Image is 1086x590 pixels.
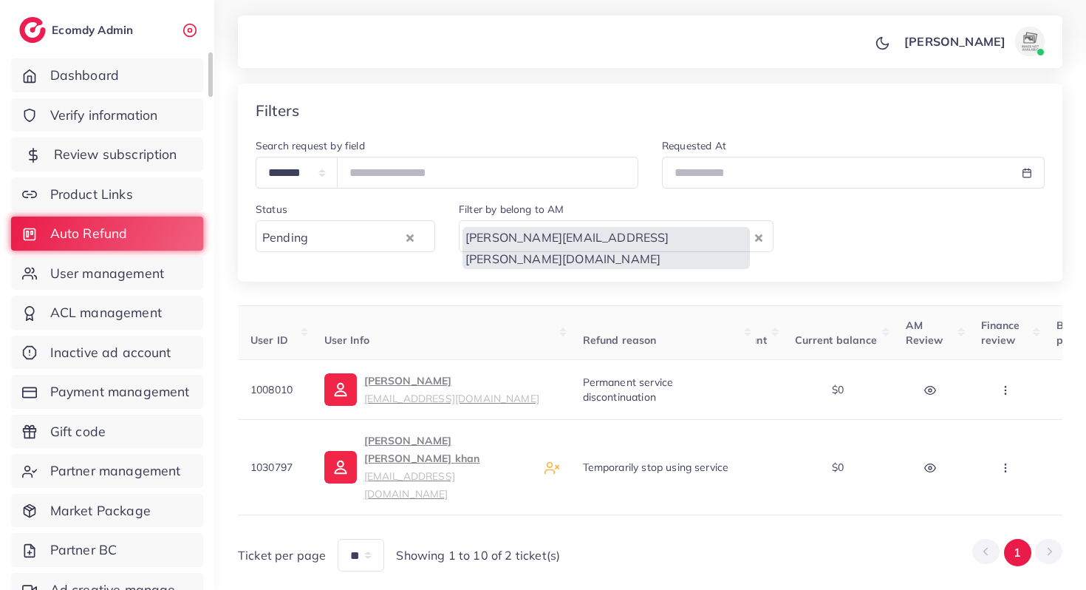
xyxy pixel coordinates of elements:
span: Showing 1 to 10 of 2 ticket(s) [396,547,560,564]
a: Inactive ad account [11,336,203,370]
span: AM Review [906,319,943,347]
a: Gift code [11,415,203,449]
span: $0 [832,383,844,396]
button: Go to page 1 [1004,539,1031,566]
img: ic-user-info.36bf1079.svg [324,373,356,406]
a: ACL management [11,296,203,330]
a: Review subscription [11,138,203,172]
span: Current balance [795,333,877,347]
a: Partner management [11,454,203,488]
a: Product Links [11,177,203,211]
span: Verify information [50,106,158,125]
a: [PERSON_NAME][EMAIL_ADDRESS][DOMAIN_NAME] [324,372,539,407]
a: Dashboard [11,58,203,92]
label: Search request by field [256,138,365,153]
span: Request amount [684,333,767,347]
span: Ticket per page [238,547,326,564]
span: 1030797 [250,461,293,474]
h4: Filters [256,101,299,120]
a: Market Package [11,494,203,528]
small: [EMAIL_ADDRESS][DOMAIN_NAME] [363,392,539,404]
a: logoEcomdy Admin [19,17,137,43]
span: Payment management [50,382,190,401]
span: [PERSON_NAME][EMAIL_ADDRESS][PERSON_NAME][DOMAIN_NAME] [462,227,750,270]
a: Payment management [11,375,203,409]
a: Auto Refund [11,217,203,251]
div: Search for option [256,220,435,252]
span: Temporarily stop using service [582,461,728,474]
small: [EMAIL_ADDRESS][DOMAIN_NAME] [363,469,454,500]
img: ic-user-info.36bf1079.svg [324,451,356,484]
span: Auto Refund [50,224,128,243]
span: Gift code [50,422,106,441]
span: Partner BC [50,540,117,560]
span: Partner management [50,461,181,481]
span: Review subscription [54,145,177,164]
input: Search for option [313,223,403,248]
p: [PERSON_NAME] [904,33,1005,50]
a: [PERSON_NAME] [PERSON_NAME] khan[EMAIL_ADDRESS][DOMAIN_NAME] [324,432,532,503]
span: Product Links [50,185,133,204]
a: [PERSON_NAME]avatar [896,27,1051,56]
label: Requested At [662,138,726,153]
span: Finance review [981,319,1020,347]
span: Pending [259,227,311,248]
span: User management [50,264,164,283]
span: $0 [832,461,844,474]
button: Clear Selected [406,228,414,245]
input: Search for option [461,269,751,292]
span: User ID [250,333,288,347]
button: Clear Selected [755,228,762,245]
span: ACL management [50,303,162,322]
p: [PERSON_NAME] [363,372,539,407]
label: Filter by belong to AM [459,202,564,217]
img: logo [19,17,46,43]
a: Verify information [11,98,203,132]
p: [PERSON_NAME] [PERSON_NAME] khan [363,432,532,503]
ul: Pagination [972,539,1062,566]
span: User Info [324,333,369,347]
span: Dashboard [50,66,119,85]
a: User management [11,257,203,291]
div: Search for option [459,220,773,252]
a: Partner BC [11,533,203,567]
span: Inactive ad account [50,343,171,362]
span: Market Package [50,501,151,521]
h2: Ecomdy Admin [52,23,137,37]
span: Refund reason [582,333,656,347]
span: Permanent service discontinuation [582,376,673,404]
span: 1008010 [250,383,293,396]
label: Status [256,202,287,217]
img: avatar [1015,27,1045,56]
